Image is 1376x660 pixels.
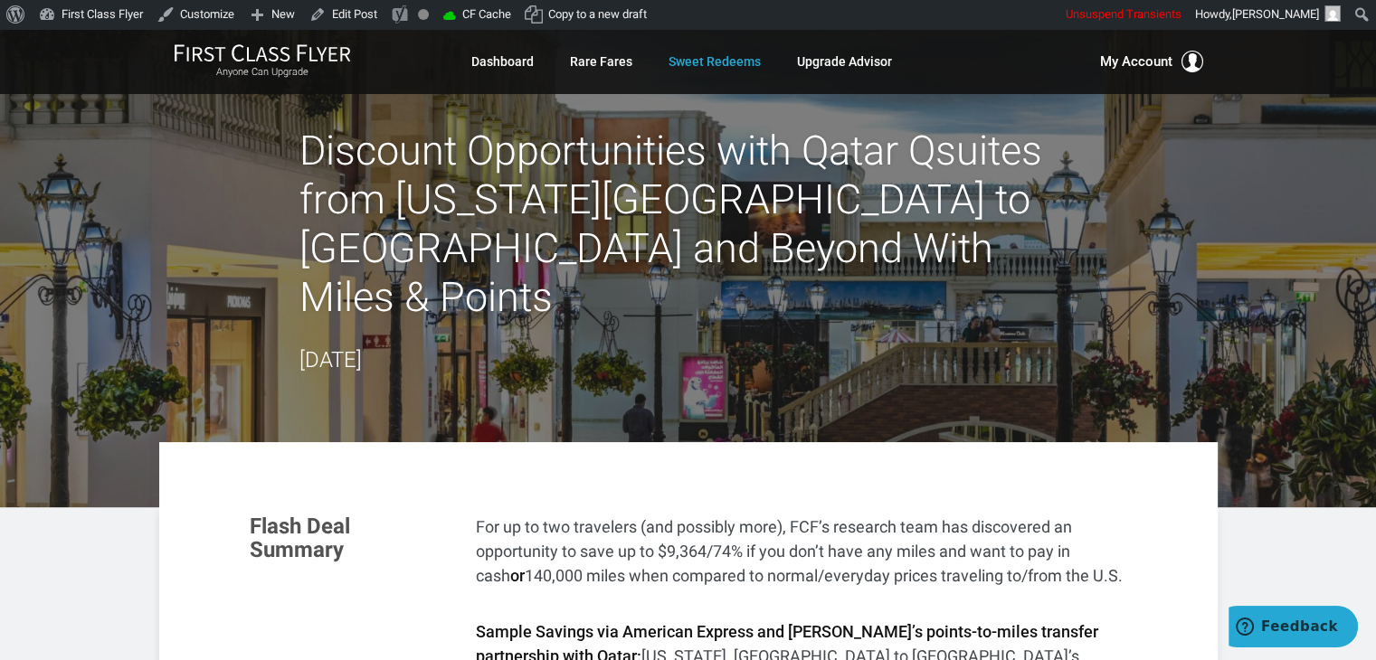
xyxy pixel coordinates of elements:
[299,127,1077,322] h2: Discount Opportunities with Qatar Qsuites from [US_STATE][GEOGRAPHIC_DATA] to [GEOGRAPHIC_DATA] a...
[250,514,449,562] h3: Flash Deal Summary
[510,566,525,585] strong: or
[1066,7,1181,21] span: Unsuspend Transients
[1100,51,1203,72] button: My Account
[797,45,892,78] a: Upgrade Advisor
[471,45,534,78] a: Dashboard
[174,66,351,79] small: Anyone Can Upgrade
[1229,606,1358,651] iframe: Opens a widget where you can find more information
[1232,7,1319,21] span: [PERSON_NAME]
[476,514,1127,588] p: For up to two travelers (and possibly more), FCF’s research team has discovered an opportunity to...
[669,45,761,78] a: Sweet Redeems
[299,347,362,372] time: [DATE]
[1100,51,1172,72] span: My Account
[174,43,351,62] img: First Class Flyer
[570,45,632,78] a: Rare Fares
[174,43,351,80] a: First Class FlyerAnyone Can Upgrade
